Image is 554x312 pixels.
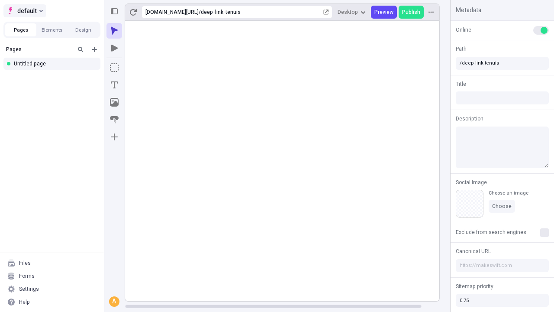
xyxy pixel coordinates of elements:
[36,23,68,36] button: Elements
[106,94,122,110] button: Image
[489,190,528,196] div: Choose an image
[19,299,30,305] div: Help
[456,247,491,255] span: Canonical URL
[338,9,358,16] span: Desktop
[19,260,31,266] div: Files
[399,6,424,19] button: Publish
[201,9,322,16] div: deep-link-tenuis
[371,6,397,19] button: Preview
[456,80,466,88] span: Title
[68,23,99,36] button: Design
[456,115,483,123] span: Description
[3,4,46,17] button: Select site
[456,26,471,34] span: Online
[89,44,100,55] button: Add new
[110,297,119,306] div: A
[456,45,467,53] span: Path
[17,6,37,16] span: default
[456,283,493,290] span: Sitemap priority
[106,77,122,93] button: Text
[456,228,526,236] span: Exclude from search engines
[334,6,369,19] button: Desktop
[19,286,39,292] div: Settings
[492,203,512,210] span: Choose
[14,60,93,67] div: Untitled page
[374,9,393,16] span: Preview
[456,179,487,186] span: Social Image
[199,9,201,16] div: /
[456,259,549,272] input: https://makeswift.com
[489,200,515,213] button: Choose
[5,23,36,36] button: Pages
[19,273,35,279] div: Forms
[6,46,72,53] div: Pages
[402,9,420,16] span: Publish
[145,9,199,16] div: [URL][DOMAIN_NAME]
[106,60,122,75] button: Box
[106,112,122,127] button: Button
